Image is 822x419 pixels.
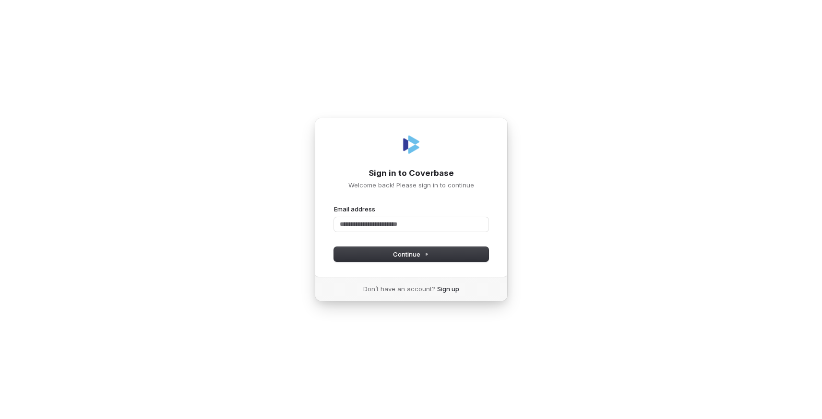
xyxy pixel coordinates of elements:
[437,284,459,293] a: Sign up
[334,168,488,179] h1: Sign in to Coverbase
[334,247,488,261] button: Continue
[363,284,435,293] span: Don’t have an account?
[334,205,375,213] label: Email address
[400,133,423,156] img: Coverbase
[393,250,429,259] span: Continue
[334,181,488,189] p: Welcome back! Please sign in to continue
